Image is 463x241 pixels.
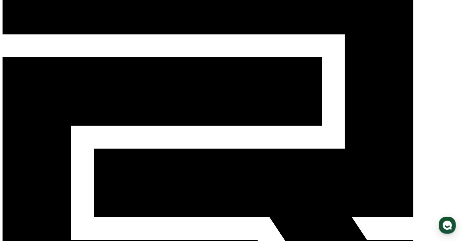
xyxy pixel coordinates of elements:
a: 홈 [2,190,40,206]
a: 설정 [79,190,117,206]
a: 대화 [40,190,79,206]
span: 대화 [56,200,63,205]
span: 홈 [19,200,23,204]
span: 설정 [94,200,101,204]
